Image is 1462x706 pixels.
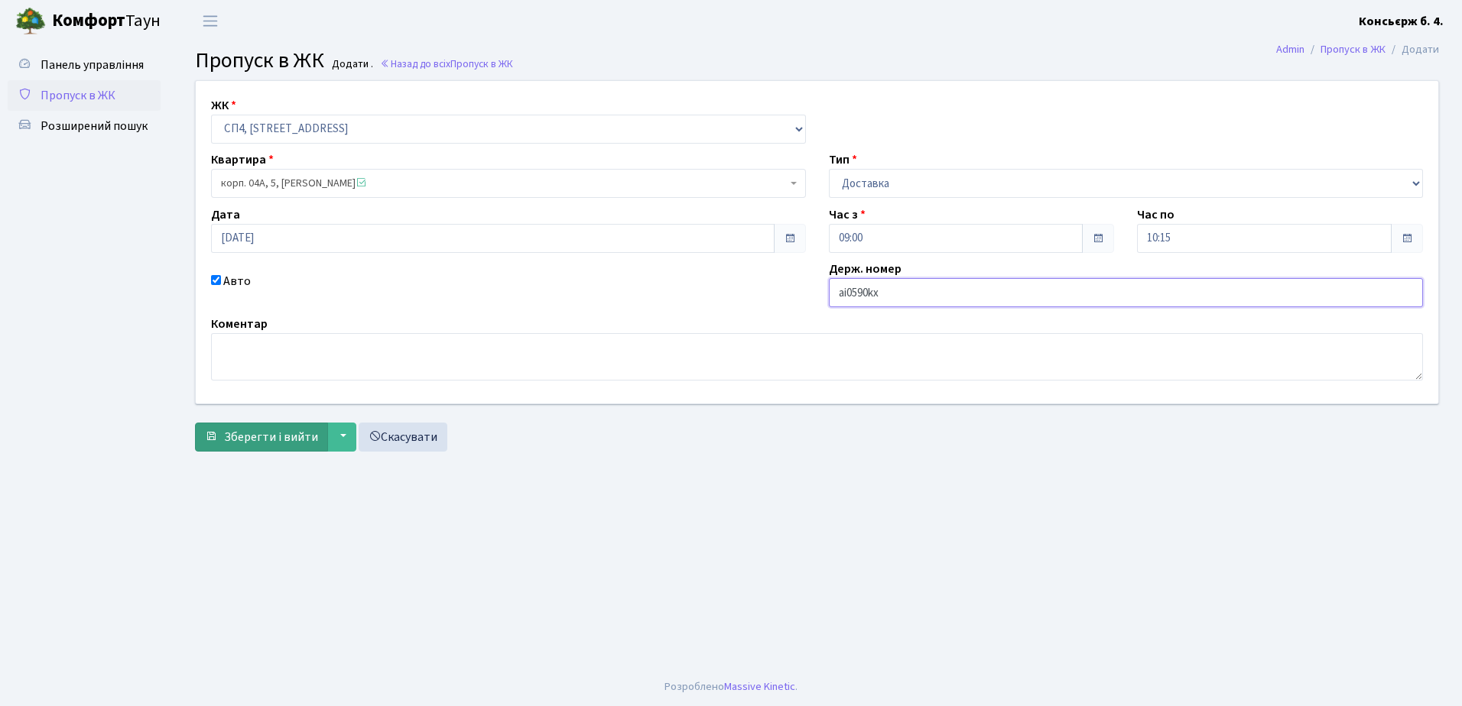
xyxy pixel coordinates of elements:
span: корп. 04А, 5, Беспалько Сергій Сергійович <span class='la la-check-square text-success'></span> [221,176,787,191]
label: Час по [1137,206,1174,224]
span: Розширений пошук [41,118,148,134]
span: корп. 04А, 5, Беспалько Сергій Сергійович <span class='la la-check-square text-success'></span> [211,169,806,198]
label: ЖК [211,96,236,115]
a: Панель управління [8,50,161,80]
label: Час з [829,206,866,224]
span: Зберегти і вийти [224,429,318,445]
b: Консьєрж б. 4. [1359,13,1444,30]
span: Пропуск в ЖК [195,45,324,76]
a: Пропуск в ЖК [1321,41,1386,57]
li: Додати [1386,41,1439,58]
a: Massive Kinetic [724,678,795,695]
span: Панель управління [41,57,144,73]
small: Додати . [329,58,373,71]
label: Коментар [211,315,268,333]
a: Розширений пошук [8,111,161,141]
a: Консьєрж б. 4. [1359,12,1444,31]
span: Таун [52,8,161,34]
button: Зберегти і вийти [195,423,328,452]
img: logo.png [15,6,46,37]
input: АА1234АА [829,278,1424,307]
b: Комфорт [52,8,125,33]
span: Пропуск в ЖК [41,87,115,104]
label: Квартира [211,151,274,169]
a: Admin [1276,41,1304,57]
label: Тип [829,151,857,169]
div: Розроблено . [664,678,798,695]
span: Пропуск в ЖК [450,57,513,71]
button: Переключити навігацію [191,8,229,34]
a: Назад до всіхПропуск в ЖК [380,57,513,71]
a: Скасувати [359,423,447,452]
a: Пропуск в ЖК [8,80,161,111]
nav: breadcrumb [1253,34,1462,66]
label: Держ. номер [829,260,902,278]
label: Авто [223,272,251,290]
label: Дата [211,206,240,224]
